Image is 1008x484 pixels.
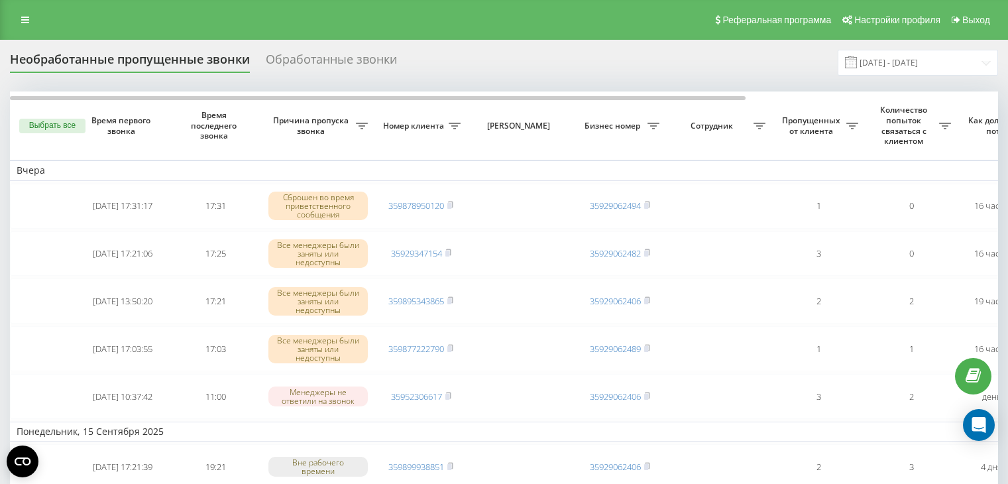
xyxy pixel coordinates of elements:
[7,446,38,477] button: Open CMP widget
[169,231,262,276] td: 17:25
[963,409,995,441] div: Open Intercom Messenger
[180,110,251,141] span: Время последнего звонка
[779,115,846,136] span: Пропущенных от клиента
[169,278,262,324] td: 17:21
[268,287,368,316] div: Все менеджеры были заняты или недоступны
[962,15,990,25] span: Выход
[865,374,958,419] td: 2
[865,278,958,324] td: 2
[391,391,442,402] a: 35952306617
[76,374,169,419] td: [DATE] 10:37:42
[580,121,647,131] span: Бизнес номер
[268,387,368,406] div: Менеджеры не ответили на звонок
[87,115,158,136] span: Время первого звонка
[268,335,368,364] div: Все менеджеры были заняты или недоступны
[722,15,831,25] span: Реферальная программа
[388,343,444,355] a: 359877222790
[865,326,958,371] td: 1
[865,231,958,276] td: 0
[19,119,85,133] button: Выбрать все
[169,374,262,419] td: 11:00
[854,15,940,25] span: Настройки профиля
[590,200,641,212] a: 35929062494
[76,231,169,276] td: [DATE] 17:21:06
[865,184,958,229] td: 0
[381,121,449,131] span: Номер клиента
[871,105,939,146] span: Количество попыток связаться с клиентом
[169,326,262,371] td: 17:03
[391,247,442,259] a: 35929347154
[772,184,865,229] td: 1
[590,461,641,473] a: 35929062406
[76,184,169,229] td: [DATE] 17:31:17
[266,52,397,73] div: Обработанные звонки
[673,121,754,131] span: Сотрудник
[268,457,368,477] div: Вне рабочего времени
[772,374,865,419] td: 3
[268,192,368,221] div: Сброшен во время приветственного сообщения
[76,278,169,324] td: [DATE] 13:50:20
[268,239,368,269] div: Все менеджеры были заняты или недоступны
[590,343,641,355] a: 35929062489
[590,247,641,259] a: 35929062482
[10,52,250,73] div: Необработанные пропущенные звонки
[478,121,562,131] span: [PERSON_NAME]
[772,278,865,324] td: 2
[268,115,356,136] span: Причина пропуска звонка
[388,295,444,307] a: 359895343865
[388,200,444,212] a: 359878950120
[772,231,865,276] td: 3
[388,461,444,473] a: 359899938851
[772,326,865,371] td: 1
[76,326,169,371] td: [DATE] 17:03:55
[169,184,262,229] td: 17:31
[590,391,641,402] a: 35929062406
[590,295,641,307] a: 35929062406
